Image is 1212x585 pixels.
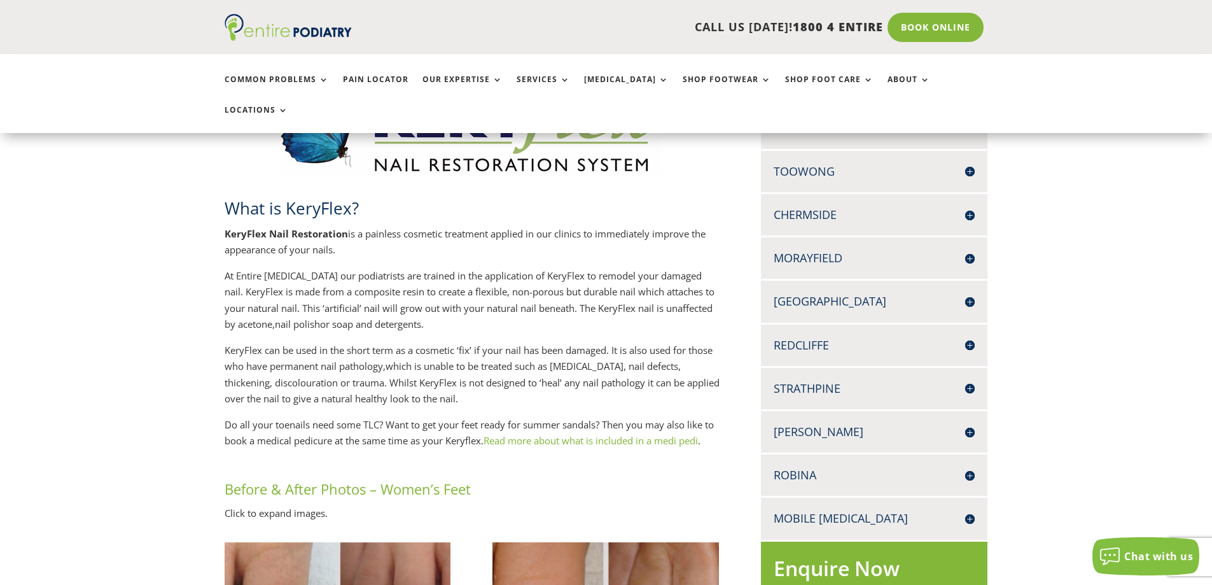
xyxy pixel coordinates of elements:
[401,19,883,36] p: CALL US [DATE]!
[225,505,720,522] p: Click to expand images.
[774,250,975,266] h4: Morayfield
[269,227,348,240] b: Nail Restoration
[584,75,669,102] a: [MEDICAL_DATA]
[774,511,975,526] h4: Mobile [MEDICAL_DATA]
[774,381,975,397] h4: Strathpine
[785,75,874,102] a: Shop Foot Care
[517,75,570,102] a: Services
[225,342,720,417] p: which is unable to be treated such as [MEDICAL_DATA], nail defects, thickening, discolouration or...
[275,318,320,330] keyword: nail polish
[225,31,352,43] a: Entire Podiatry
[225,344,713,373] span: KeryFlex can be used in the short term as a cosmetic ‘fix’ if your nail has been damaged. It is a...
[683,75,771,102] a: Shop Footwear
[774,293,975,309] h4: [GEOGRAPHIC_DATA]
[225,417,720,459] p: Do all your toenails need some TLC? Want to get your feet ready for summer sandals? Then you may ...
[888,13,984,42] a: Book Online
[225,268,720,342] p: At Entire [MEDICAL_DATA] our podiatrists are trained in the application of KeryFlex to remodel yo...
[793,19,883,34] span: 1800 4 ENTIRE
[225,227,706,257] span: is a painless cosmetic treatment applied in our clinics to immediately improve the appearance of ...
[1092,537,1199,575] button: Chat with us
[225,197,359,220] span: What is KeryFlex?
[774,164,975,180] h4: Toowong
[343,75,408,102] a: Pain Locator
[225,227,267,240] b: KeryFlex
[225,479,720,505] h3: Before & After Photos – Women’s Feet
[774,467,975,483] h4: Robina
[484,434,698,447] a: Read more about what is included in a medi pedi
[225,75,329,102] a: Common Problems
[774,337,975,353] h4: Redcliffe
[774,207,975,223] h4: Chermside
[1124,549,1193,563] span: Chat with us
[774,424,975,440] h4: [PERSON_NAME]
[422,75,503,102] a: Our Expertise
[225,14,352,41] img: logo (1)
[225,106,288,133] a: Locations
[888,75,930,102] a: About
